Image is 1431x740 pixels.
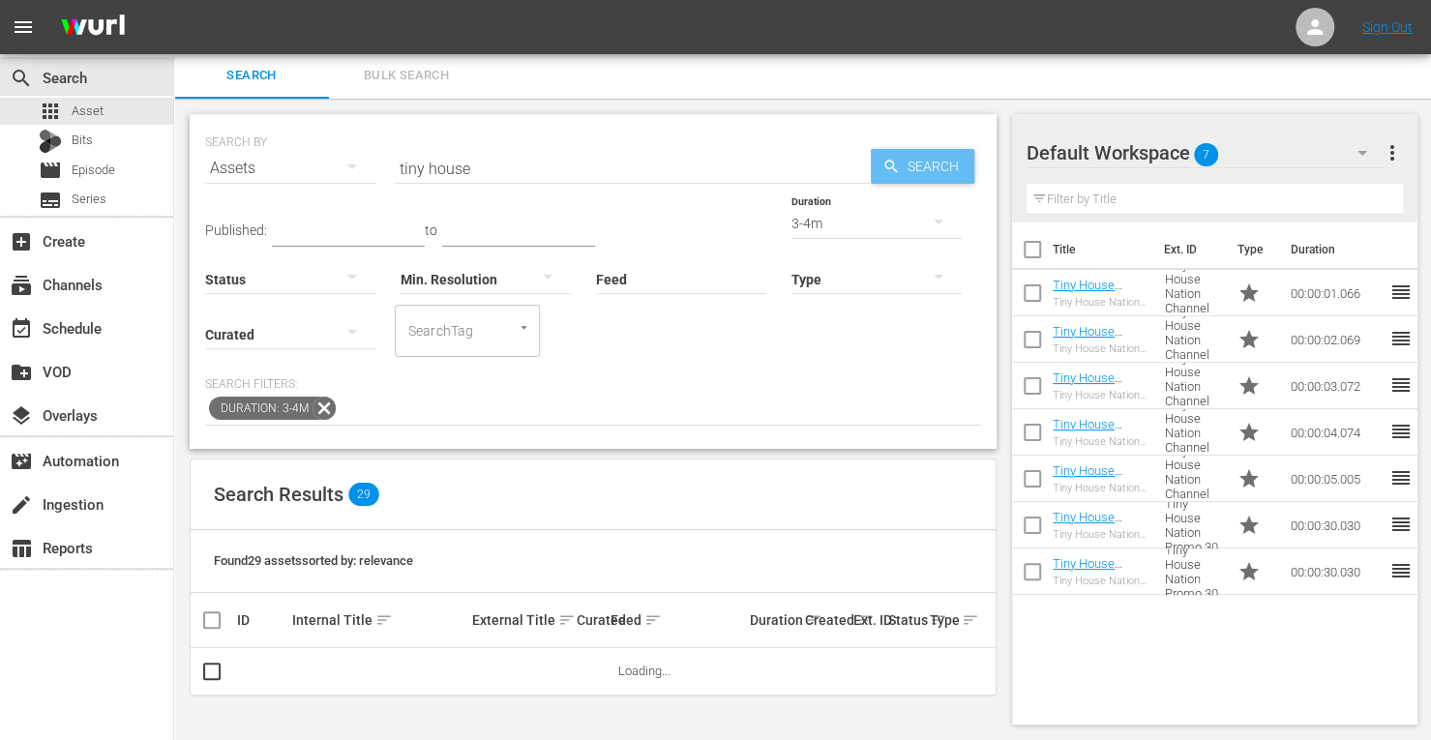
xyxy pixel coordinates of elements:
div: Tiny House Nation You Can Do It Promo 30 [1053,575,1148,587]
td: 00:00:02.069 [1282,316,1388,363]
td: 00:00:04.074 [1282,409,1388,456]
span: Bulk Search [341,65,472,87]
div: Bits [39,130,62,153]
td: 00:00:30.030 [1282,502,1388,548]
span: Promo [1237,421,1260,444]
td: Tiny House Nation Channel ID 5 [1156,456,1229,502]
a: Tiny House Nation Channel ID Refresh 5 [1053,463,1136,507]
div: Ext. ID [853,612,882,628]
span: Loading... [617,664,670,678]
div: Type [929,608,951,632]
div: Tiny House Nation Channel ID Refresh 2 [1053,342,1148,355]
th: Type [1225,222,1278,277]
span: Promo [1237,467,1260,490]
span: Promo [1237,514,1260,537]
div: Internal Title [292,608,466,632]
a: Tiny House Nation Channel ID Refresh 1 [1053,278,1136,321]
span: Asset [39,100,62,123]
div: Tiny House Nation Channel ID Refresh 1 [1053,296,1148,309]
div: Created [805,608,848,632]
a: Tiny House Nation Channel ID Refresh 4 [1053,417,1136,460]
span: Search [900,149,974,184]
span: 29 [348,483,379,506]
div: External Title [472,608,570,632]
div: Status [887,608,923,632]
div: Assets [205,141,375,195]
a: Tiny House Nation The Revel Promo 30 [1053,510,1146,553]
td: Tiny House Nation Promo 30 [1156,502,1229,548]
td: Tiny House Nation Channel ID 1 [1156,270,1229,316]
span: to [425,222,437,238]
td: 00:00:30.030 [1282,548,1388,595]
a: Tiny House Nation Channel ID Refresh 3 [1053,370,1136,414]
span: reorder [1388,466,1412,489]
span: Search [186,65,317,87]
td: 00:00:01.066 [1282,270,1388,316]
a: Sign Out [1362,19,1413,35]
span: Published: [205,222,267,238]
span: Duration: 3-4m [209,397,313,420]
span: Create [10,230,33,253]
span: menu [12,15,35,39]
div: Default Workspace [1027,126,1386,180]
p: Search Filters: [205,376,981,393]
span: more_vert [1380,141,1403,164]
td: Tiny House Nation Promo 30 [1156,548,1229,595]
span: Bits [72,131,93,150]
img: ans4CAIJ8jUAAAAAAAAAAAAAAAAAAAAAAAAgQb4GAAAAAAAAAAAAAAAAAAAAAAAAJMjXAAAAAAAAAAAAAAAAAAAAAAAAgAT5G... [46,5,139,50]
td: Tiny House Nation Channel ID 4 [1156,409,1229,456]
span: reorder [1388,281,1412,304]
span: Promo [1237,281,1260,305]
span: Episode [72,161,115,180]
div: Tiny House Nation The Revel Promo 30 [1053,528,1148,541]
span: Series [72,190,106,209]
span: Found 29 assets sorted by: relevance [214,553,413,568]
div: Feed [611,608,743,632]
span: Promo [1237,560,1260,583]
th: Duration [1278,222,1394,277]
span: VOD [10,361,33,384]
span: sort [558,611,576,629]
span: 7 [1194,134,1218,175]
th: Title [1053,222,1152,277]
a: Tiny House Nation Channel ID Refresh 2 [1053,324,1136,368]
button: Search [871,149,974,184]
span: Overlays [10,404,33,428]
button: more_vert [1380,130,1403,176]
div: ID [237,612,286,628]
a: Tiny House Nation You Can Do It Promo 30 [1053,556,1137,600]
span: Series [39,189,62,212]
span: reorder [1388,420,1412,443]
span: Search Results [214,483,343,506]
span: sort [644,611,662,629]
span: Search [10,67,33,90]
span: reorder [1388,513,1412,536]
span: reorder [1388,373,1412,397]
span: Ingestion [10,493,33,517]
div: Tiny House Nation Channel ID Refresh 4 [1053,435,1148,448]
span: Automation [10,450,33,473]
span: Channels [10,274,33,297]
div: 3-4m [791,196,962,251]
button: Open [515,318,533,337]
div: Tiny House Nation Channel ID Refresh 5 [1053,482,1148,494]
div: Tiny House Nation Channel ID Refresh 3 [1053,389,1148,401]
span: Promo [1237,374,1260,398]
th: Ext. ID [1152,222,1225,277]
td: Tiny House Nation Channel ID 2 [1156,316,1229,363]
span: Reports [10,537,33,560]
td: Tiny House Nation Channel ID 3 [1156,363,1229,409]
span: sort [375,611,393,629]
td: 00:00:05.005 [1282,456,1388,502]
span: Asset [72,102,104,121]
span: Schedule [10,317,33,340]
span: Promo [1237,328,1260,351]
div: Duration [749,608,798,632]
td: 00:00:03.072 [1282,363,1388,409]
div: Curated [577,612,606,628]
span: reorder [1388,327,1412,350]
span: Episode [39,159,62,182]
span: reorder [1388,559,1412,582]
